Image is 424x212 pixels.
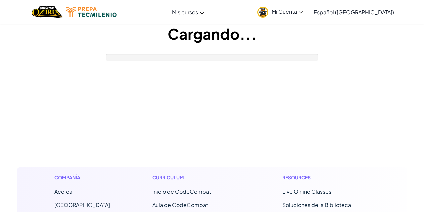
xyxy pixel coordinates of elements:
a: Aula de CodeCombat [152,201,208,208]
span: Español ([GEOGRAPHIC_DATA]) [314,9,394,16]
a: Live Online Classes [282,188,331,195]
h1: Resources [282,174,370,181]
h1: Curriculum [152,174,240,181]
img: Home [32,5,63,19]
a: Mis cursos [169,3,207,21]
span: Mis cursos [172,9,198,16]
a: Mi Cuenta [254,1,306,22]
a: Español ([GEOGRAPHIC_DATA]) [310,3,397,21]
span: Mi Cuenta [272,8,303,15]
a: [GEOGRAPHIC_DATA] [54,201,110,208]
a: Soluciones de la Biblioteca [282,201,351,208]
a: Acerca [54,188,72,195]
img: avatar [257,7,268,18]
a: Ozaria by CodeCombat logo [32,5,63,19]
h1: Compañía [54,174,110,181]
span: Inicio de CodeCombat [152,188,211,195]
img: Tecmilenio logo [66,7,117,17]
